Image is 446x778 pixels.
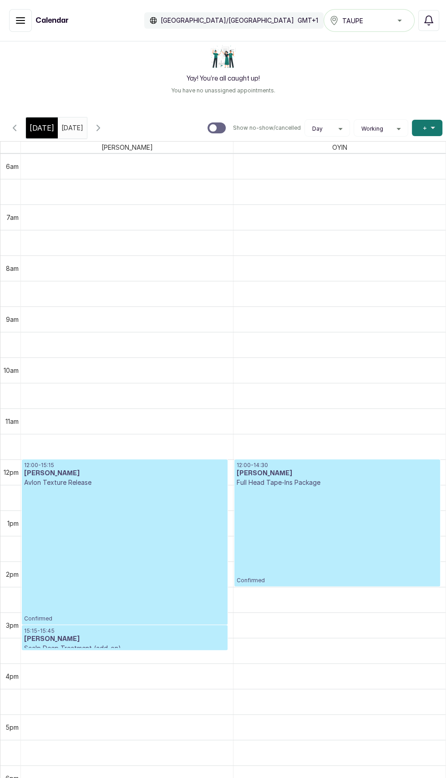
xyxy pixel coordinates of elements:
button: TAUPE [324,9,415,32]
h1: Calendar [35,15,69,26]
button: Day [309,125,346,132]
p: Scalp Deep Treatment (add-on) [24,644,225,653]
span: [PERSON_NAME] [100,142,155,153]
div: 9am [4,315,20,324]
span: Day [312,125,323,132]
div: 6am [4,162,20,171]
div: [DATE] [26,117,58,138]
div: 11am [4,417,20,426]
p: Show no-show/cancelled [233,124,301,132]
span: OYIN [330,142,349,153]
button: + [412,120,442,136]
h3: [PERSON_NAME] [237,469,438,478]
div: 5pm [4,722,20,732]
p: 12:00 - 14:30 [237,462,438,469]
span: [DATE] [30,122,54,133]
div: 2pm [4,570,20,579]
div: 4pm [4,671,20,681]
p: 15:15 - 15:45 [24,627,225,635]
p: [GEOGRAPHIC_DATA]/[GEOGRAPHIC_DATA] [161,16,294,25]
p: Avlon Texture Release [24,478,225,487]
div: 12pm [2,468,20,477]
span: Confirmed [24,615,225,622]
div: 1pm [5,519,20,528]
div: 8am [4,264,20,273]
span: Working [361,125,383,132]
p: You have no unassigned appointments. [171,87,275,94]
p: Full Head Tape-Ins Package [237,478,438,487]
span: Confirmed [237,577,438,584]
p: GMT+1 [298,16,318,25]
span: TAUPE [342,16,363,25]
h2: Yay! You’re all caught up! [187,74,260,83]
div: 3pm [4,620,20,630]
span: + [423,123,427,132]
p: 12:00 - 15:15 [24,462,225,469]
h3: [PERSON_NAME] [24,469,225,478]
h3: [PERSON_NAME] [24,635,225,644]
div: 7am [5,213,20,222]
div: 10am [2,366,20,375]
button: Working [358,125,404,132]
